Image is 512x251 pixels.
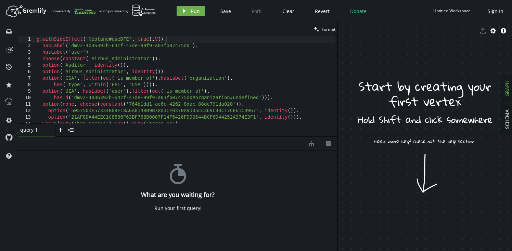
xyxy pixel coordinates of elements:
img: AWS Neptune [132,4,156,16]
h4: What are you waiting for? [141,191,215,198]
div: 8 [18,82,35,88]
div: Untitled Workspace [433,8,471,13]
div: 6 [18,69,35,75]
div: 3 [18,49,35,56]
button: Save [215,6,236,16]
div: 12 [18,108,35,114]
span: Clear [282,8,294,14]
span: SCHEMA [504,109,510,129]
span: Run [191,8,200,14]
div: 10 [18,95,35,101]
span: Donate [350,8,367,14]
div: 2 [18,43,35,49]
span: GRAPH [504,81,510,96]
span: Save [220,8,231,14]
div: 9 [18,88,35,95]
div: 11 [18,101,35,108]
button: Sign In [484,6,507,16]
span: Format [322,26,335,32]
button: Fork [246,6,267,16]
span: Revert [315,8,330,14]
button: Clear [277,6,299,16]
span: Fork [252,8,261,14]
button: Revert [310,6,335,16]
div: 5 [18,62,35,69]
div: 4 [18,56,35,62]
button: Run [177,6,205,16]
button: Format [312,22,337,36]
span: query 1 [20,127,48,133]
div: 7 [18,75,35,82]
button: Donate [345,6,372,16]
div: Run your first query! [154,205,202,211]
div: and Sponsored by [99,4,156,17]
div: 13 [18,114,35,121]
div: Powered By [51,5,96,17]
div: 14 [18,121,35,127]
span: Sign In [488,8,503,14]
div: 1 [18,36,35,43]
